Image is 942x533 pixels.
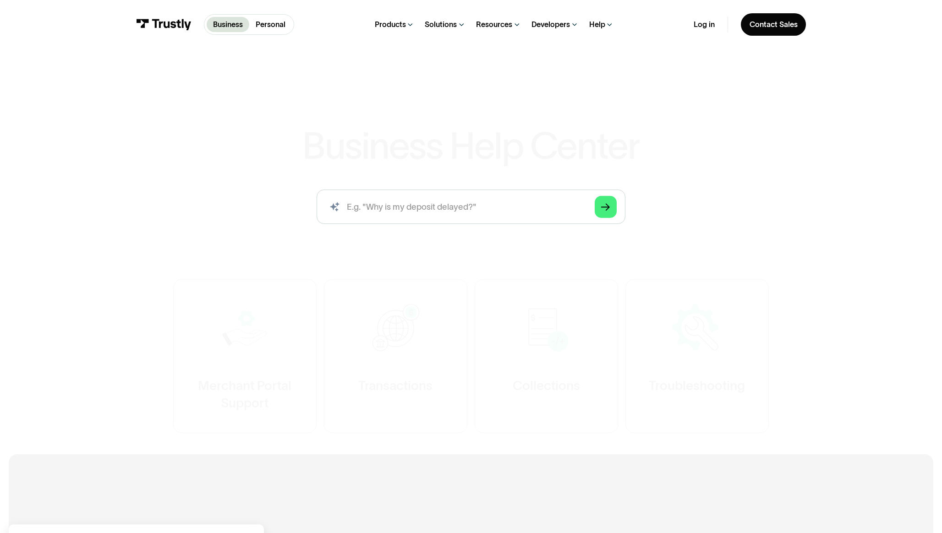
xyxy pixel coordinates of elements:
p: Personal [256,19,285,30]
div: Solutions [425,20,457,29]
p: Business [213,19,243,30]
a: Personal [249,17,292,33]
a: Contact Sales [741,13,806,36]
a: Merchant Portal Support [173,279,317,433]
div: Resources [476,20,512,29]
div: Troubleshooting [649,377,745,394]
div: Products [375,20,406,29]
div: Merchant Portal Support [195,377,295,411]
a: Collections [475,279,618,433]
img: Trustly Logo [136,19,192,31]
form: Search [317,190,625,223]
a: Log in [694,20,715,29]
div: Transactions [359,377,433,394]
a: Business [207,17,249,33]
div: Contact Sales [750,20,798,29]
input: search [317,190,625,223]
div: Developers [531,20,570,29]
a: Troubleshooting [625,279,769,433]
div: Help [589,20,605,29]
div: Collections [513,377,580,394]
h1: Business Help Center [302,127,639,164]
a: Transactions [324,279,467,433]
